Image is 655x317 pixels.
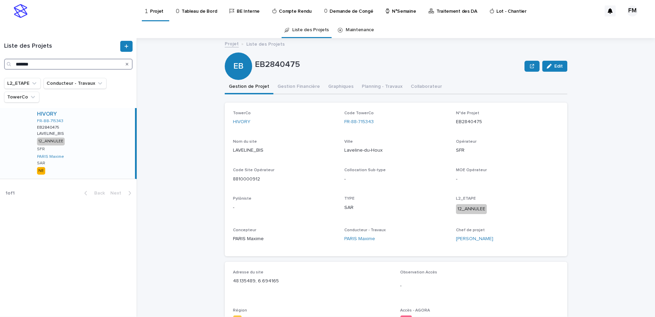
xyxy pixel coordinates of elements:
[344,147,447,154] p: Laveline-du-Houx
[37,154,64,159] a: PARIS Maxime
[400,308,430,313] span: Accès - AGORA
[79,190,108,196] button: Back
[233,147,336,154] p: LAVELINE_BIS
[37,119,63,124] a: FR-88-715343
[344,118,374,126] a: FR-88-715343
[233,278,392,285] p: 48.135489, 6.694165
[44,78,107,89] button: Conducteur - Travaux
[344,197,355,201] span: TYPE
[344,235,375,243] a: PARIS Maxime
[233,140,257,144] span: Nom du site
[37,124,61,130] p: EB2840475
[542,61,567,72] button: Edit
[456,197,476,201] span: L2_ETAPE
[4,59,133,70] input: Search
[292,22,329,38] a: Liste des Projets
[108,190,137,196] button: Next
[456,235,493,243] a: [PERSON_NAME]
[627,5,638,16] div: FM
[233,204,336,211] p: -
[233,111,251,115] span: TowerCo
[344,204,447,211] p: SAR
[233,308,247,313] span: Région
[90,191,105,196] span: Back
[37,161,45,166] p: SAR
[233,168,274,172] span: Code Site Opérateur
[225,39,239,47] a: Projet
[37,111,57,117] a: HIVORY
[344,176,447,183] p: -
[400,282,559,290] p: -
[344,168,386,172] span: Collocation Sub-type
[246,40,285,47] p: Liste des Projets
[233,176,336,183] p: 8810000912
[456,147,559,154] p: SFR
[233,197,251,201] span: Pylôniste
[233,228,256,232] span: Concepteur
[344,111,374,115] span: Code TowerCo
[344,228,386,232] span: Conducteur - Travaux
[37,138,65,145] div: 12_ANNULEE
[456,228,485,232] span: Chef de projet
[233,270,263,274] span: Adresse du site
[14,4,27,18] img: stacker-logo-s-only.png
[4,78,41,89] button: L2_ETAPE
[37,130,65,136] p: LAVELINE_BIS
[407,80,446,94] button: Collaborateur
[324,80,358,94] button: Graphiques
[400,270,437,274] span: Observation Accès
[225,34,252,71] div: EB
[233,235,336,243] p: PARIS Maxime
[4,43,119,50] h1: Liste des Projets
[554,64,563,69] span: Edit
[456,111,479,115] span: N°de Projet
[358,80,407,94] button: Planning - Travaux
[37,147,45,152] p: SFR
[255,60,522,70] p: EB2840475
[456,140,477,144] span: Opérateur
[4,92,39,103] button: TowerCo
[233,118,250,126] a: HIVORY
[456,168,487,172] span: MOE Opérateur
[344,140,353,144] span: Ville
[456,176,559,183] p: -
[225,80,273,94] button: Gestion de Projet
[346,22,374,38] a: Maintenance
[273,80,324,94] button: Gestion Financière
[37,167,45,175] div: NE
[456,204,487,214] div: 12_ANNULEE
[110,191,125,196] span: Next
[456,118,559,126] p: EB2840475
